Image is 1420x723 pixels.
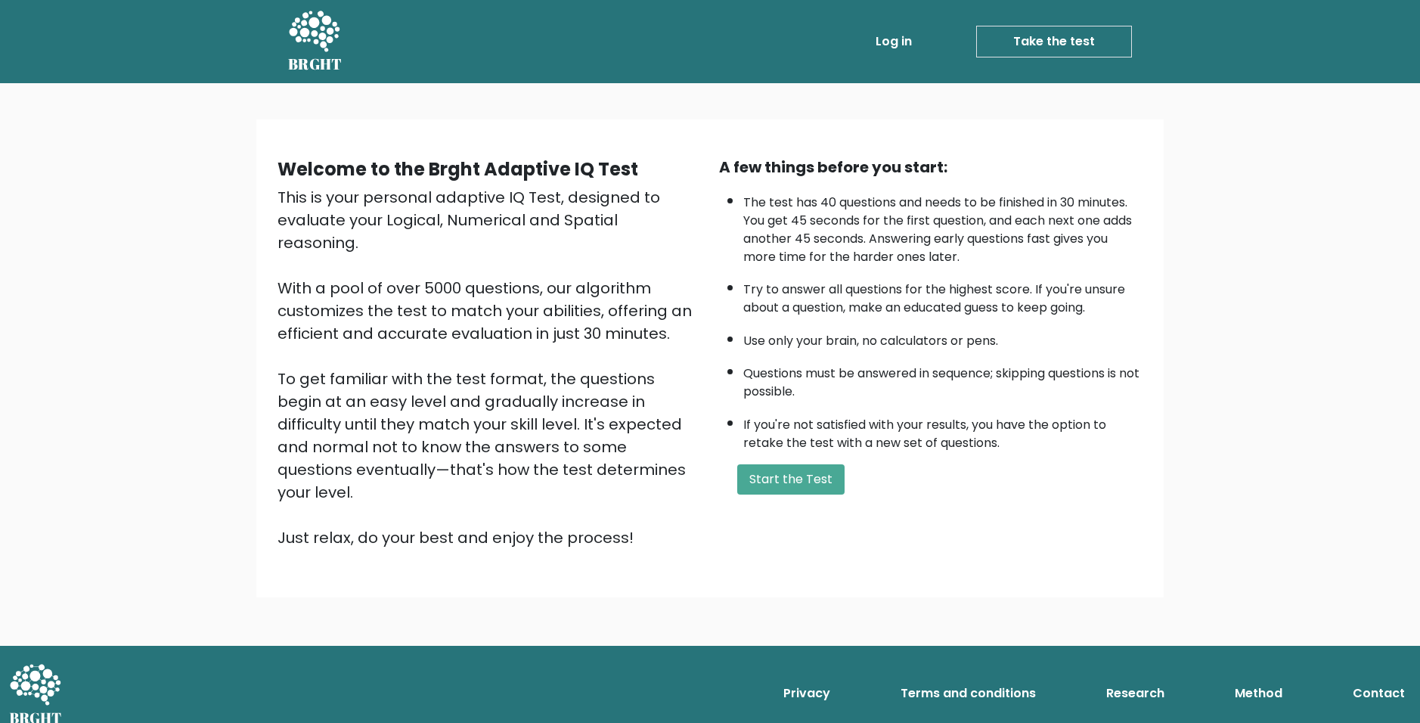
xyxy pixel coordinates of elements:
[1347,678,1411,709] a: Contact
[870,26,918,57] a: Log in
[894,678,1042,709] a: Terms and conditions
[1100,678,1170,709] a: Research
[1229,678,1288,709] a: Method
[743,324,1143,350] li: Use only your brain, no calculators or pens.
[737,464,845,495] button: Start the Test
[719,156,1143,178] div: A few things before you start:
[743,273,1143,317] li: Try to answer all questions for the highest score. If you're unsure about a question, make an edu...
[288,6,343,77] a: BRGHT
[743,357,1143,401] li: Questions must be answered in sequence; skipping questions is not possible.
[777,678,836,709] a: Privacy
[277,157,638,182] b: Welcome to the Brght Adaptive IQ Test
[743,408,1143,452] li: If you're not satisfied with your results, you have the option to retake the test with a new set ...
[976,26,1132,57] a: Take the test
[288,55,343,73] h5: BRGHT
[277,186,701,549] div: This is your personal adaptive IQ Test, designed to evaluate your Logical, Numerical and Spatial ...
[743,186,1143,266] li: The test has 40 questions and needs to be finished in 30 minutes. You get 45 seconds for the firs...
